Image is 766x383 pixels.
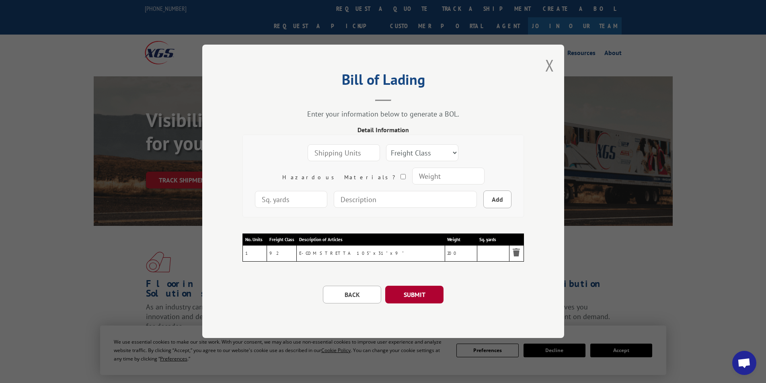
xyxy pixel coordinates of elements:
button: BACK [323,286,381,304]
td: E-COM STRETTA 105" x 31" x 9" [296,246,445,262]
div: Detail Information [242,125,524,135]
input: Description [334,191,477,208]
button: Close modal [545,55,554,76]
input: Weight [412,168,484,184]
label: Hazardous Materials? [282,174,405,181]
button: Add [483,190,511,208]
td: 1 [242,246,267,262]
input: Shipping Units [308,144,380,161]
th: Description of Articles [296,234,445,246]
button: SUBMIT [385,286,444,304]
td: 200 [445,246,477,262]
td: 92 [267,246,296,262]
h2: Bill of Lading [242,74,524,89]
div: Open chat [732,351,756,375]
th: Sq. yards [477,234,509,246]
input: Hazardous Materials? [400,174,405,179]
img: Remove item [511,248,521,258]
th: No. Units [242,234,267,246]
th: Weight [445,234,477,246]
div: Enter your information below to generate a BOL. [242,109,524,119]
input: Sq. yards [255,191,327,208]
th: Freight Class [267,234,296,246]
